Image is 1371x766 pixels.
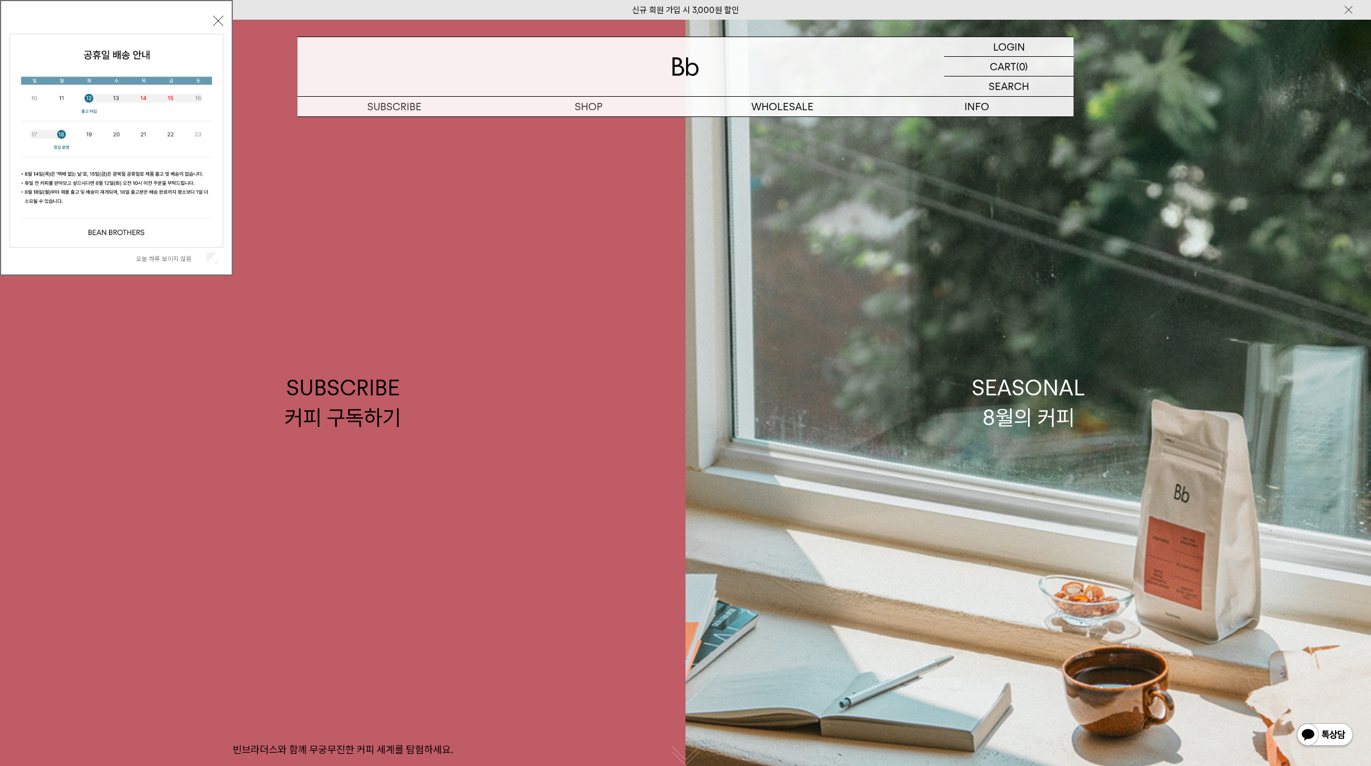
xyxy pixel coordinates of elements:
[213,16,223,26] button: 닫기
[297,97,491,116] a: SUBSCRIBE
[672,57,699,76] img: 로고
[285,373,401,432] div: SUBSCRIBE 커피 구독하기
[993,37,1025,56] p: LOGIN
[491,97,685,116] a: SHOP
[944,57,1074,76] a: CART (0)
[989,76,1029,96] p: SEARCH
[1296,722,1354,749] img: 카카오톡 채널 1:1 채팅 버튼
[972,373,1085,432] div: SEASONAL 8월의 커피
[944,37,1074,57] a: LOGIN
[1016,57,1028,76] p: (0)
[10,34,223,247] img: cb63d4bbb2e6550c365f227fdc69b27f_113810.jpg
[136,255,204,263] label: 오늘 하루 보이지 않음
[685,97,880,116] p: WHOLESALE
[990,57,1016,76] p: CART
[632,5,739,15] a: 신규 회원 가입 시 3,000원 할인
[880,97,1074,116] p: INFO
